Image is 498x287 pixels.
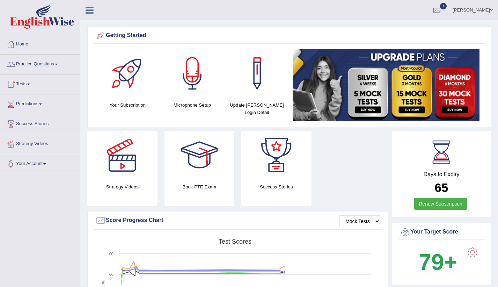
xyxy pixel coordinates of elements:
a: Success Stories [0,114,80,132]
h4: Strategy Videos [87,183,158,191]
h4: Update [PERSON_NAME] Login Detail [228,101,286,116]
b: 79+ [419,249,457,275]
a: Renew Subscription [414,198,467,210]
b: 65 [435,181,448,194]
tspan: Test scores [219,238,251,245]
h4: Book PTE Exam [164,183,235,191]
a: Practice Questions [0,55,80,72]
div: Score Progress Chart [95,215,380,226]
h4: Microphone Setup [163,101,221,109]
img: small5.jpg [293,49,479,121]
a: Predictions [0,94,80,112]
a: Tests [0,74,80,92]
a: Home [0,35,80,52]
div: Your Target Score [400,227,483,237]
h4: Success Stories [241,183,312,191]
h4: Your Subscription [99,101,156,109]
a: Your Account [0,154,80,172]
div: Getting Started [95,30,483,41]
a: Strategy Videos [0,134,80,152]
text: 90 [109,252,113,256]
h4: Days to Expiry [400,171,483,178]
text: 60 [109,272,113,277]
span: 1 [440,3,447,9]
